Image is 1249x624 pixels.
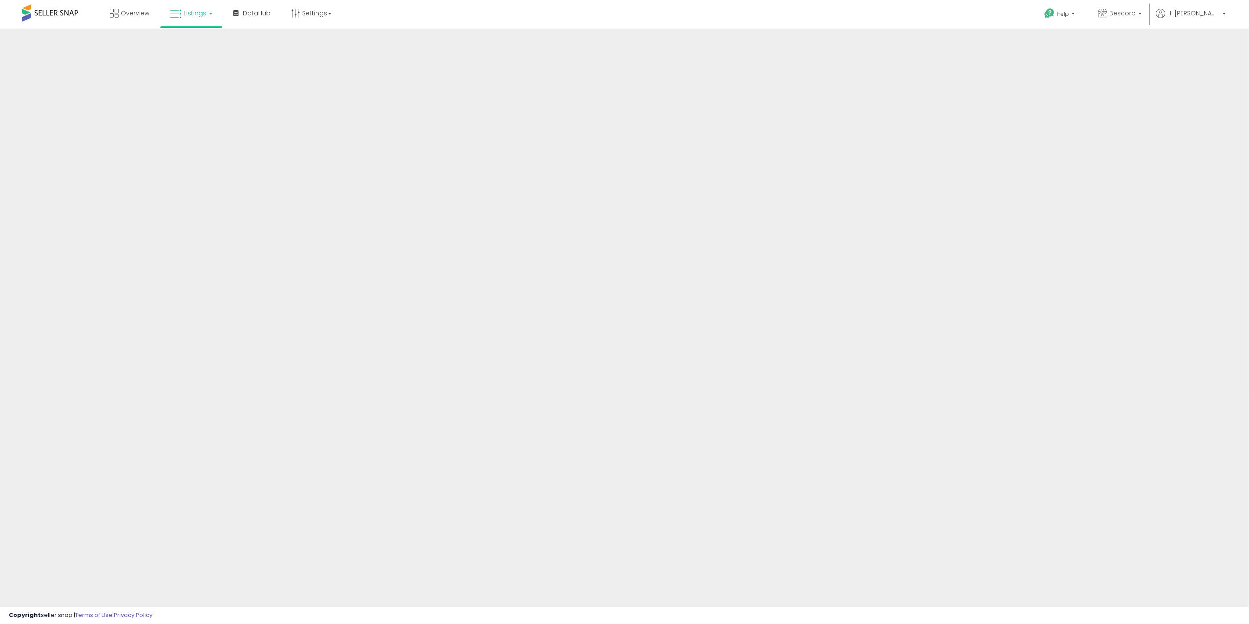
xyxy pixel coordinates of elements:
a: Help [1037,1,1084,29]
span: DataHub [243,9,271,18]
span: Overview [121,9,149,18]
i: Get Help [1044,8,1055,19]
a: Hi [PERSON_NAME] [1156,9,1226,29]
span: Hi [PERSON_NAME] [1167,9,1220,18]
span: Listings [184,9,206,18]
span: Bescorp [1109,9,1136,18]
span: Help [1057,10,1069,18]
